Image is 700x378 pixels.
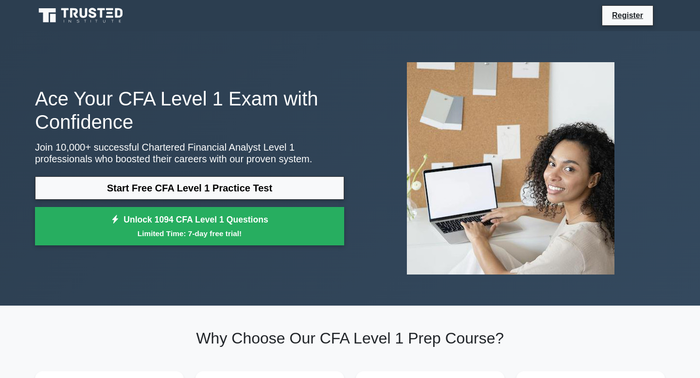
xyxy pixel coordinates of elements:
[606,9,649,21] a: Register
[35,87,344,134] h1: Ace Your CFA Level 1 Exam with Confidence
[35,176,344,200] a: Start Free CFA Level 1 Practice Test
[35,141,344,165] p: Join 10,000+ successful Chartered Financial Analyst Level 1 professionals who boosted their caree...
[35,207,344,246] a: Unlock 1094 CFA Level 1 QuestionsLimited Time: 7-day free trial!
[47,228,332,239] small: Limited Time: 7-day free trial!
[35,329,665,347] h2: Why Choose Our CFA Level 1 Prep Course?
